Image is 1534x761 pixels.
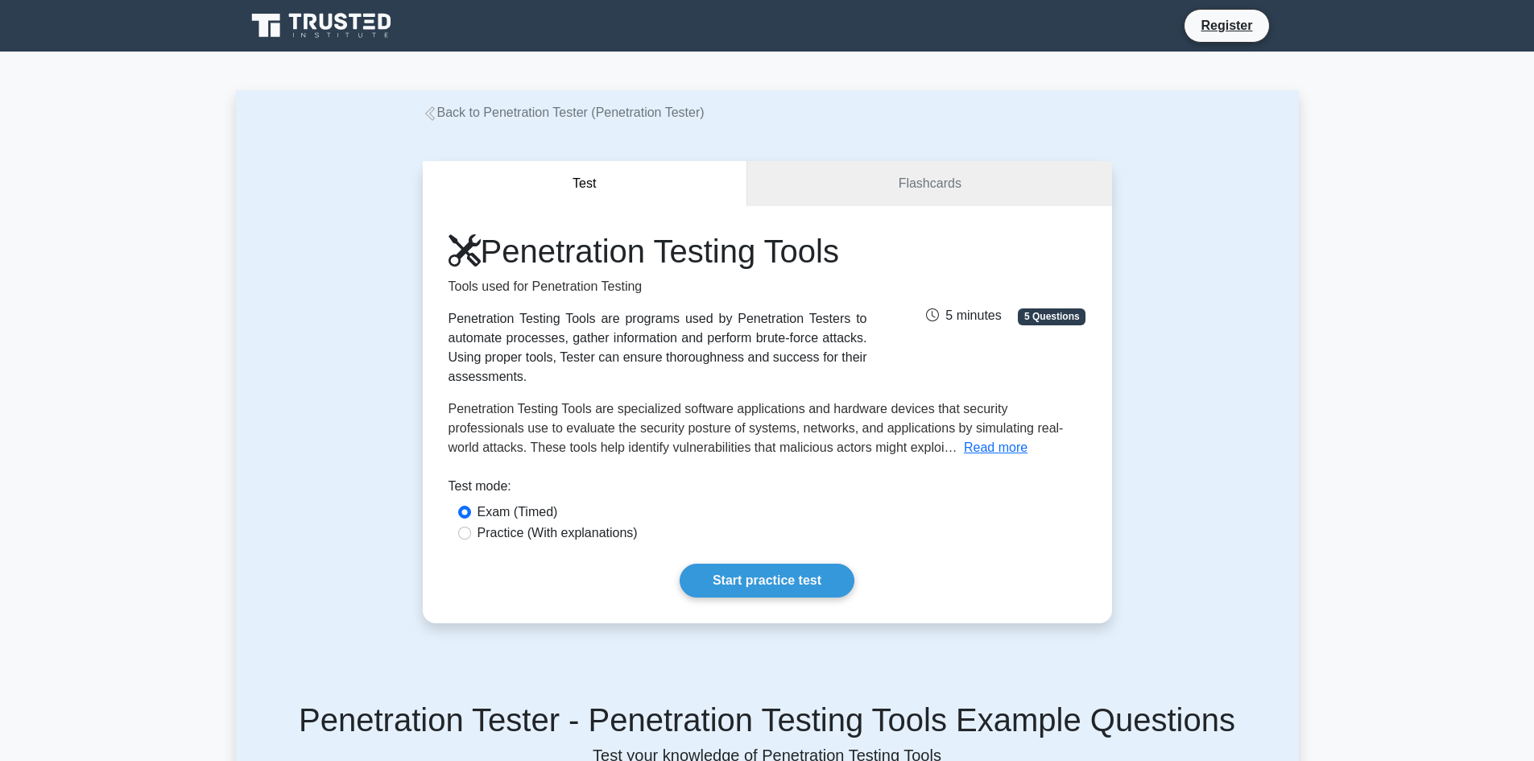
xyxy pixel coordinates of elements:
span: 5 Questions [1018,308,1085,325]
h1: Penetration Testing Tools [449,232,867,271]
div: Test mode: [449,477,1086,503]
label: Practice (With explanations) [478,523,638,543]
a: Flashcards [747,161,1111,207]
p: Tools used for Penetration Testing [449,277,867,296]
button: Test [423,161,748,207]
div: Penetration Testing Tools are programs used by Penetration Testers to automate processes, gather ... [449,309,867,387]
span: Penetration Testing Tools are specialized software applications and hardware devices that securit... [449,402,1064,454]
h5: Penetration Tester - Penetration Testing Tools Example Questions [255,701,1280,739]
span: 5 minutes [926,308,1001,322]
a: Back to Penetration Tester (Penetration Tester) [423,105,705,119]
a: Register [1191,15,1262,35]
button: Read more [964,438,1027,457]
a: Start practice test [680,564,854,598]
label: Exam (Timed) [478,503,558,522]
